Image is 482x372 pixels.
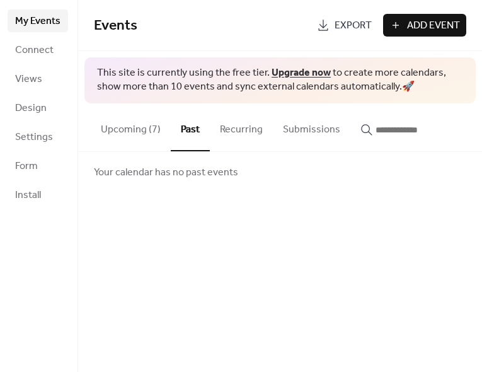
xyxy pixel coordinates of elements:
span: Install [15,188,41,203]
a: Settings [8,125,68,148]
span: Design [15,101,47,116]
span: Events [94,12,137,40]
button: Submissions [273,103,350,150]
button: Upcoming (7) [91,103,171,150]
span: Your calendar has no past events [94,165,238,180]
a: Export [311,14,378,37]
span: My Events [15,14,60,29]
span: Settings [15,130,53,145]
a: My Events [8,9,68,32]
span: Export [335,18,372,33]
a: Form [8,154,68,177]
button: Past [171,103,210,151]
button: Add Event [383,14,466,37]
span: Views [15,72,42,87]
span: Add Event [407,18,460,33]
span: Form [15,159,38,174]
a: Views [8,67,68,90]
span: Connect [15,43,54,58]
a: Design [8,96,68,119]
a: Upgrade now [272,63,331,83]
a: Connect [8,38,68,61]
a: Install [8,183,68,206]
span: This site is currently using the free tier. to create more calendars, show more than 10 events an... [97,66,463,95]
button: Recurring [210,103,273,150]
